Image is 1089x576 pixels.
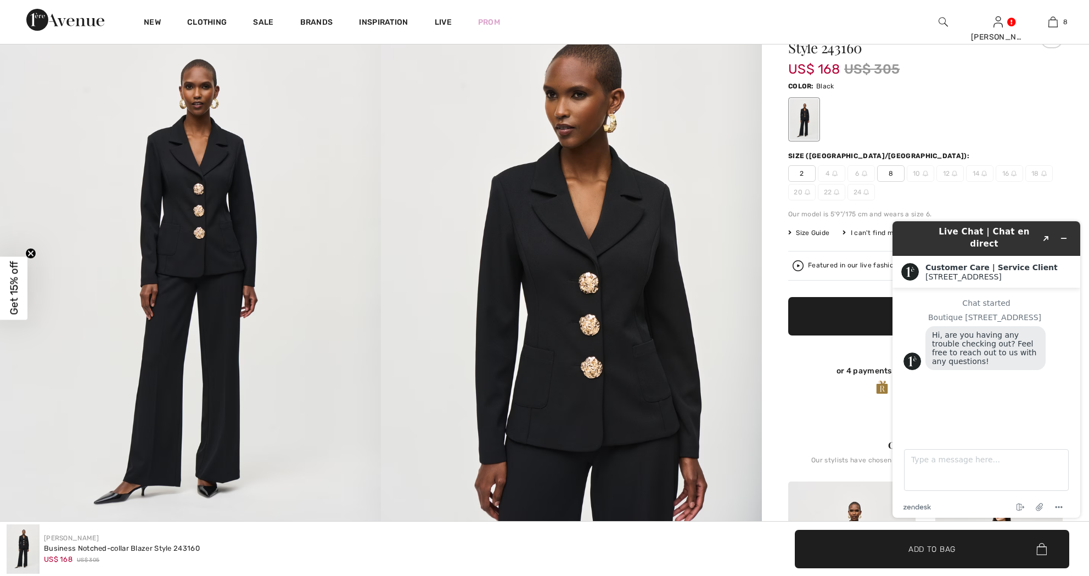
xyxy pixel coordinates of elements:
[1026,15,1080,29] a: 8
[788,209,1063,219] div: Our model is 5'9"/175 cm and wears a size 6.
[993,16,1003,27] a: Sign In
[818,165,845,182] span: 4
[966,165,993,182] span: 14
[847,165,875,182] span: 6
[788,439,1063,452] div: Complete this look
[788,365,1063,380] div: or 4 payments ofUS$ 42.00withSezzle Click to learn more about Sezzle
[834,189,839,195] img: ring-m.svg
[44,555,72,563] span: US$ 168
[478,16,500,28] a: Prom
[1025,165,1053,182] span: 18
[1011,171,1017,176] img: ring-m.svg
[7,524,40,574] img: Business Notched-Collar Blazer Style 243160
[26,8,48,18] span: Chat
[300,18,333,29] a: Brands
[1063,17,1068,27] span: 8
[908,543,956,555] span: Add to Bag
[788,82,814,90] span: Color:
[863,189,869,195] img: ring-m.svg
[818,184,845,200] span: 22
[884,212,1089,527] iframe: Find more information here
[1048,15,1058,29] img: My Bag
[844,59,900,79] span: US$ 305
[877,165,905,182] span: 8
[359,18,408,29] span: Inspiration
[847,184,875,200] span: 24
[795,530,1069,568] button: Add to Bag
[788,456,1063,473] div: Our stylists have chosen these pieces that come together beautifully.
[25,248,36,259] button: Close teaser
[1041,171,1047,176] img: ring-m.svg
[936,165,964,182] span: 12
[907,165,934,182] span: 10
[77,556,99,564] span: US$ 305
[862,171,867,176] img: ring-m.svg
[793,260,804,271] img: Watch the replay
[843,228,912,238] div: I can't find my size
[788,51,840,77] span: US$ 168
[187,18,227,29] a: Clothing
[971,31,1025,43] div: [PERSON_NAME]
[981,171,987,176] img: ring-m.svg
[253,18,273,29] a: Sale
[788,297,1063,335] button: Add to Bag
[44,534,99,542] a: [PERSON_NAME]
[923,171,928,176] img: ring-m.svg
[788,228,829,238] span: Size Guide
[788,151,972,161] div: Size ([GEOGRAPHIC_DATA]/[GEOGRAPHIC_DATA]):
[788,184,816,200] span: 20
[1036,543,1047,555] img: Bag.svg
[952,171,957,176] img: ring-m.svg
[788,165,816,182] span: 2
[788,365,1063,376] div: or 4 payments of with
[805,189,810,195] img: ring-m.svg
[26,9,104,31] img: 1ère Avenue
[993,15,1003,29] img: My Info
[876,380,888,395] img: Avenue Rewards
[996,165,1023,182] span: 16
[939,15,948,29] img: search the website
[144,18,161,29] a: New
[790,99,818,140] div: Black
[8,261,20,315] span: Get 15% off
[832,171,838,176] img: ring-m.svg
[44,543,200,554] div: Business Notched-collar Blazer Style 243160
[435,16,452,28] a: Live
[816,82,834,90] span: Black
[808,262,979,269] div: Featured in our live fashion event.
